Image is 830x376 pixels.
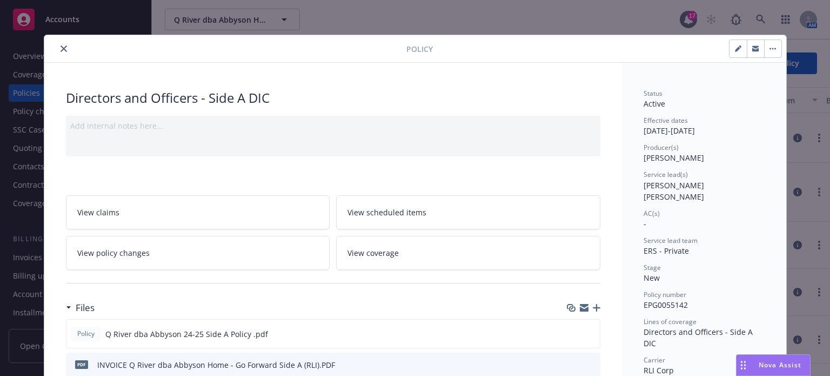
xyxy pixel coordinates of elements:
span: Producer(s) [644,143,679,152]
span: Policy [75,329,97,339]
button: Nova Assist [736,354,811,376]
span: AC(s) [644,209,660,218]
span: View scheduled items [347,207,426,218]
div: INVOICE Q River dba Abbyson Home - Go Forward Side A (RLI).PDF [97,359,335,371]
a: View claims [66,195,330,229]
span: Carrier [644,355,665,365]
button: download file [569,359,578,371]
span: ERS - Private [644,246,689,256]
span: [PERSON_NAME] [644,153,704,163]
button: preview file [586,328,595,340]
span: Service lead(s) [644,170,688,179]
div: Files [66,301,95,315]
a: View policy changes [66,236,330,270]
span: Nova Assist [759,360,801,370]
span: New [644,273,660,283]
a: View scheduled items [336,195,600,229]
span: View policy changes [77,247,150,259]
button: preview file [586,359,596,371]
div: Add internal notes here... [70,120,596,131]
span: [PERSON_NAME] [PERSON_NAME] [644,180,706,202]
span: Service lead team [644,236,698,245]
span: - [644,219,646,229]
span: Q River dba Abbyson 24-25 Side A Policy .pdf [105,328,268,340]
span: View coverage [347,247,399,259]
span: Status [644,89,662,98]
div: [DATE] - [DATE] [644,116,765,136]
a: View coverage [336,236,600,270]
div: Directors and Officers - Side A DIC [66,89,600,107]
span: EPG0055142 [644,300,688,310]
span: Policy [406,43,433,55]
span: Effective dates [644,116,688,125]
span: RLI Corp [644,365,674,375]
span: View claims [77,207,119,218]
h3: Files [76,301,95,315]
div: Drag to move [737,355,750,375]
span: Lines of coverage [644,317,697,326]
span: Directors and Officers - Side A DIC [644,327,755,348]
span: Stage [644,263,661,272]
button: download file [568,328,577,340]
button: close [57,42,70,55]
span: PDF [75,360,88,368]
span: Policy number [644,290,686,299]
span: Active [644,98,665,109]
